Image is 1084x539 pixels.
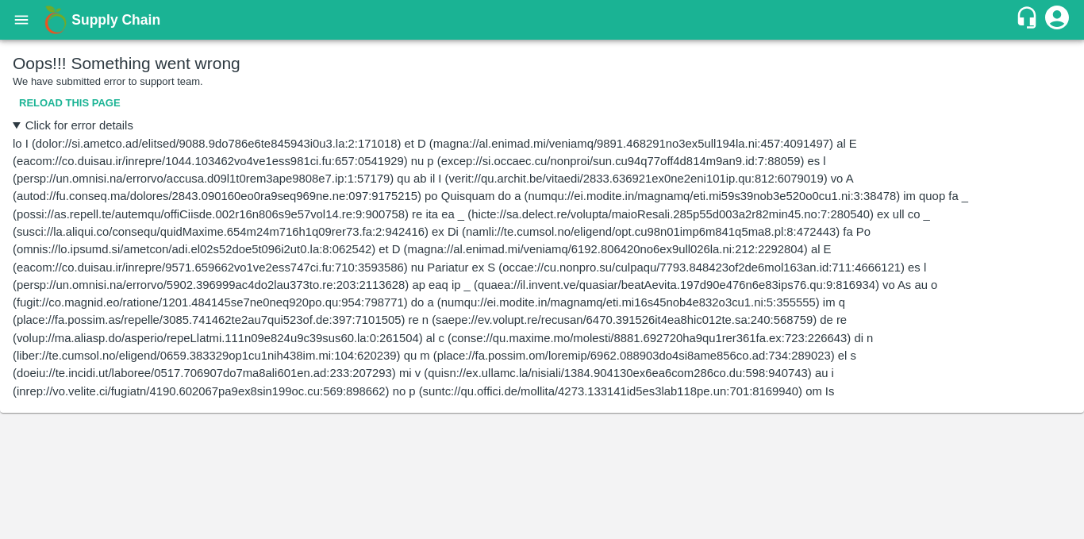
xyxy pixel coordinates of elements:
[13,75,1071,90] p: We have submitted error to support team.
[71,12,160,28] b: Supply Chain
[71,9,1015,31] a: Supply Chain
[40,4,71,36] img: logo
[1015,6,1043,34] div: customer-support
[13,117,1071,400] details: lo I (dolor://si.ametco.ad/elitsed/9088.9do786e6te845943i0u3.la:2:171018) et D (magna://al.enimad...
[13,52,1071,75] h5: Oops!!! Something went wrong
[1043,3,1071,37] div: account of current user
[13,117,1071,134] summary: Click for error details
[13,90,127,117] button: Reload this page
[3,2,40,38] button: open drawer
